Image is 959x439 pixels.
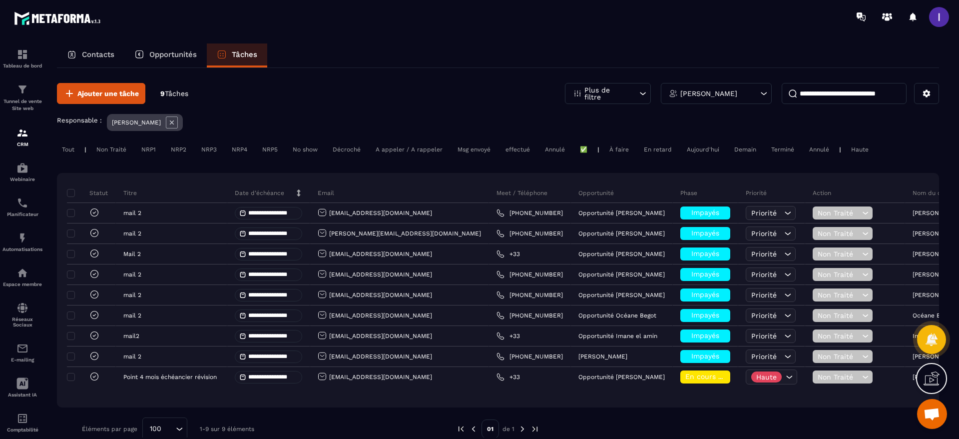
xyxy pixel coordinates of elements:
[691,352,719,360] span: Impayés
[818,270,860,278] span: Non Traité
[575,143,592,155] div: ✅
[57,116,102,124] p: Responsable :
[16,83,28,95] img: formation
[597,146,599,153] p: |
[578,353,627,360] p: [PERSON_NAME]
[16,302,28,314] img: social-network
[818,311,860,319] span: Non Traité
[496,270,563,278] a: [PHONE_NUMBER]
[16,232,28,244] img: automations
[123,312,141,319] p: mail 2
[496,209,563,217] a: [PHONE_NUMBER]
[2,76,42,119] a: formationformationTunnel de vente Site web
[604,143,634,155] div: À faire
[2,370,42,405] a: Assistant IA
[2,98,42,112] p: Tunnel de vente Site web
[57,43,124,67] a: Contacts
[16,127,28,139] img: formation
[691,311,719,319] span: Impayés
[16,412,28,424] img: accountant
[691,331,719,339] span: Impayés
[813,189,831,197] p: Action
[232,50,257,59] p: Tâches
[818,291,860,299] span: Non Traité
[2,189,42,224] a: schedulerschedulerPlanificateur
[818,352,860,360] span: Non Traité
[2,392,42,397] p: Assistant IA
[756,373,777,380] p: Haute
[2,335,42,370] a: emailemailE-mailing
[14,9,104,27] img: logo
[751,332,777,340] span: Priorité
[77,88,139,98] span: Ajouter une tâche
[496,373,520,381] a: +33
[680,90,737,97] p: [PERSON_NAME]
[2,41,42,76] a: formationformationTableau de bord
[846,143,874,155] div: Haute
[481,419,499,438] p: 01
[2,316,42,327] p: Réseaux Sociaux
[818,373,860,381] span: Non Traité
[123,373,217,380] p: Point 4 mois échéancier révision
[84,146,86,153] p: |
[2,119,42,154] a: formationformationCRM
[123,250,141,257] p: Mail 2
[818,229,860,237] span: Non Traité
[500,143,535,155] div: effectué
[165,423,173,434] input: Search for option
[91,143,131,155] div: Non Traité
[123,209,141,216] p: mail 2
[746,189,767,197] p: Priorité
[123,291,141,298] p: mail 2
[16,162,28,174] img: automations
[82,425,137,432] p: Éléments par page
[146,423,165,434] span: 100
[207,43,267,67] a: Tâches
[578,189,614,197] p: Opportunité
[457,424,466,433] img: prev
[123,271,141,278] p: mail 2
[691,249,719,257] span: Impayés
[540,143,570,155] div: Annulé
[530,424,539,433] img: next
[578,230,665,237] p: Opportunité [PERSON_NAME]
[578,332,657,339] p: Opportunité Imane el amin
[328,143,366,155] div: Décroché
[502,425,514,433] p: de 1
[751,270,777,278] span: Priorité
[69,189,108,197] p: Statut
[496,352,563,360] a: [PHONE_NUMBER]
[917,399,947,429] div: Ouvrir le chat
[913,312,953,319] p: Océane Begot
[2,246,42,252] p: Automatisations
[453,143,495,155] div: Msg envoyé
[496,229,563,237] a: [PHONE_NUMBER]
[578,250,665,257] p: Opportunité [PERSON_NAME]
[691,229,719,237] span: Impayés
[578,312,656,319] p: Opportunité Océane Begot
[2,63,42,68] p: Tableau de bord
[2,141,42,147] p: CRM
[751,229,777,237] span: Priorité
[685,372,776,380] span: En cours de régularisation
[496,189,547,197] p: Meet / Téléphone
[751,250,777,258] span: Priorité
[818,332,860,340] span: Non Traité
[751,352,777,360] span: Priorité
[818,250,860,258] span: Non Traité
[584,86,628,100] p: Plus de filtre
[496,250,520,258] a: +33
[680,189,697,197] p: Phase
[2,176,42,182] p: Webinaire
[691,270,719,278] span: Impayés
[751,291,777,299] span: Priorité
[16,267,28,279] img: automations
[2,224,42,259] a: automationsautomationsAutomatisations
[2,259,42,294] a: automationsautomationsEspace membre
[123,189,137,197] p: Titre
[371,143,448,155] div: A appeler / A rappeler
[196,143,222,155] div: NRP3
[2,211,42,217] p: Planificateur
[818,209,860,217] span: Non Traité
[257,143,283,155] div: NRP5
